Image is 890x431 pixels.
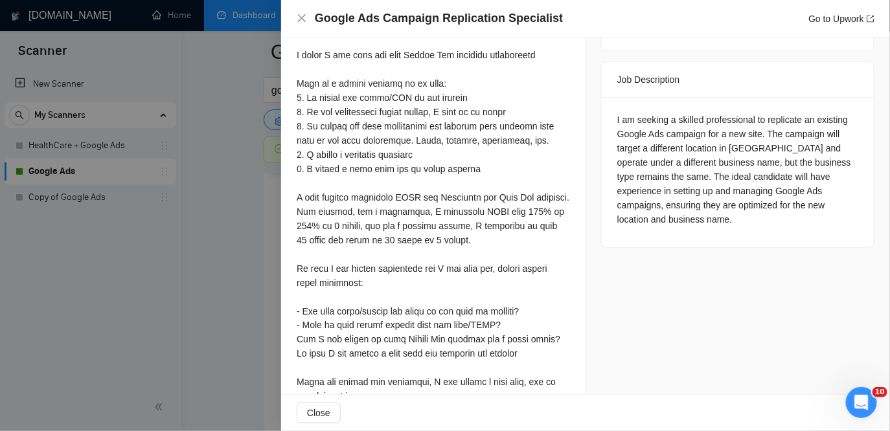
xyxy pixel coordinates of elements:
div: I am seeking a skilled professional to replicate an existing Google Ads campaign for a new site. ... [617,113,858,227]
span: close [297,13,307,23]
h4: Google Ads Campaign Replication Specialist [315,10,563,27]
button: Close [297,403,341,423]
iframe: Intercom live chat [846,387,877,418]
span: export [867,15,874,23]
span: Close [307,406,330,420]
span: 10 [873,387,887,397]
button: Close [297,13,307,24]
a: Go to Upworkexport [808,14,874,24]
div: Job Description [617,62,858,97]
